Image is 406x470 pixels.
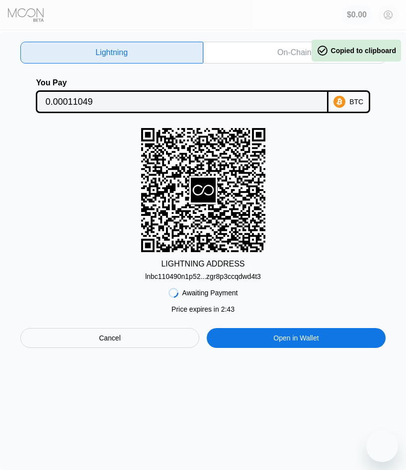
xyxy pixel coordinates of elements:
[20,328,199,348] div: Cancel
[145,272,261,280] div: lnbc110490n1p52...zgr8p3ccqdwd4t3
[317,45,396,57] div: Copied to clipboard
[317,45,328,57] span: 
[182,289,238,297] div: Awaiting Payment
[36,78,328,87] div: You Pay
[161,260,244,269] div: LIGHTNING ADDRESS
[366,430,398,462] iframe: Button to launch messaging window
[207,328,386,348] div: Open in Wallet
[99,334,121,342] div: Cancel
[277,48,311,58] div: On-Chain
[171,305,235,313] div: Price expires in
[20,42,203,64] div: Lightning
[145,269,261,280] div: lnbc110490n1p52...zgr8p3ccqdwd4t3
[221,305,235,313] span: 2 : 43
[273,334,319,342] div: Open in Wallet
[203,42,386,64] div: On-Chain
[20,78,386,113] div: You PayBTC
[95,48,128,58] div: Lightning
[349,98,363,106] div: BTC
